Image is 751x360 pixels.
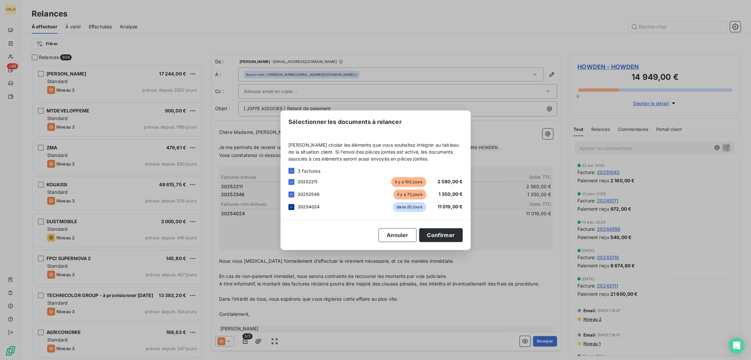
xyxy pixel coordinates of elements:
[298,204,320,209] span: 20254024
[437,204,463,209] span: 11 019,00 €
[438,179,463,184] span: 2 580,00 €
[288,141,463,162] span: [PERSON_NAME] choisir les éléments que vous souhaitez intégrer au tableau de la situation client....
[393,202,426,212] span: dans 20 jours
[298,192,319,197] span: 20252546
[288,117,402,126] span: Sélectionner les documents à relancer
[298,167,320,174] span: 3 factures
[391,177,426,187] span: il y a 103 jours
[439,191,463,197] span: 1 350,00 €
[298,179,317,184] span: 20252211
[378,228,416,242] button: Annuler
[729,338,744,353] div: Open Intercom Messenger
[419,228,463,242] button: Confirmer
[393,190,426,199] span: il y a 72 jours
